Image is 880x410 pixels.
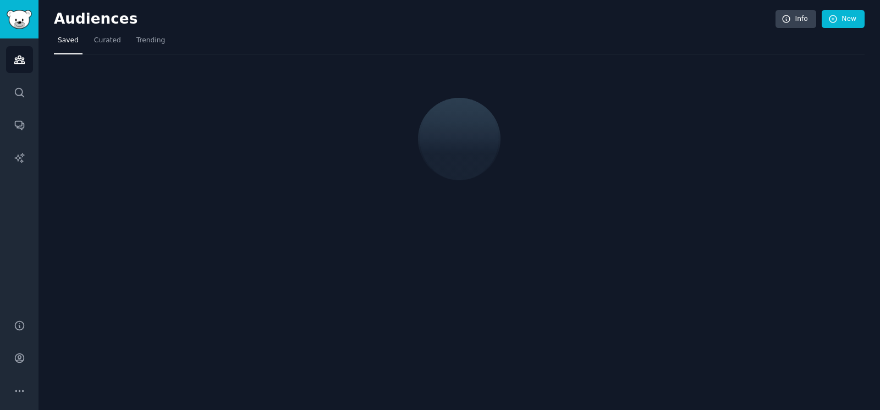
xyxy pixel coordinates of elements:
a: Curated [90,32,125,54]
span: Curated [94,36,121,46]
a: Info [776,10,816,29]
a: Saved [54,32,82,54]
h2: Audiences [54,10,776,28]
span: Trending [136,36,165,46]
a: New [822,10,865,29]
a: Trending [133,32,169,54]
span: Saved [58,36,79,46]
img: GummySearch logo [7,10,32,29]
